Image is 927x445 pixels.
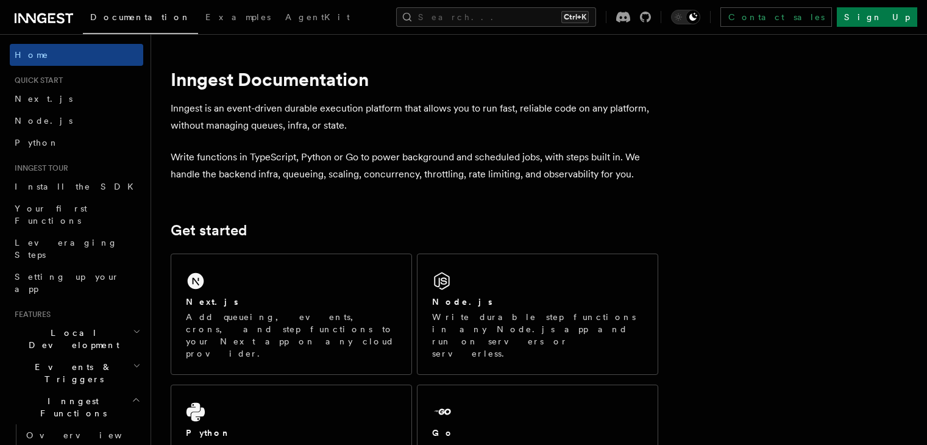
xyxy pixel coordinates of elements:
[186,427,231,439] h2: Python
[432,311,643,360] p: Write durable step functions in any Node.js app and run on servers or serverless.
[15,182,141,191] span: Install the SDK
[15,272,119,294] span: Setting up your app
[171,222,247,239] a: Get started
[432,296,492,308] h2: Node.js
[10,310,51,319] span: Features
[15,116,73,126] span: Node.js
[285,12,350,22] span: AgentKit
[417,254,658,375] a: Node.jsWrite durable step functions in any Node.js app and run on servers or serverless.
[10,395,132,419] span: Inngest Functions
[10,132,143,154] a: Python
[10,356,143,390] button: Events & Triggers
[10,390,143,424] button: Inngest Functions
[90,12,191,22] span: Documentation
[186,296,238,308] h2: Next.js
[837,7,917,27] a: Sign Up
[10,44,143,66] a: Home
[432,427,454,439] h2: Go
[83,4,198,34] a: Documentation
[10,327,133,351] span: Local Development
[15,204,87,226] span: Your first Functions
[10,232,143,266] a: Leveraging Steps
[396,7,596,27] button: Search...Ctrl+K
[561,11,589,23] kbd: Ctrl+K
[278,4,357,33] a: AgentKit
[10,176,143,198] a: Install the SDK
[720,7,832,27] a: Contact sales
[10,361,133,385] span: Events & Triggers
[10,163,68,173] span: Inngest tour
[26,430,152,440] span: Overview
[10,88,143,110] a: Next.js
[15,138,59,148] span: Python
[10,110,143,132] a: Node.js
[10,322,143,356] button: Local Development
[15,49,49,61] span: Home
[186,311,397,360] p: Add queueing, events, crons, and step functions to your Next app on any cloud provider.
[10,76,63,85] span: Quick start
[171,254,412,375] a: Next.jsAdd queueing, events, crons, and step functions to your Next app on any cloud provider.
[10,198,143,232] a: Your first Functions
[15,94,73,104] span: Next.js
[171,68,658,90] h1: Inngest Documentation
[671,10,700,24] button: Toggle dark mode
[15,238,118,260] span: Leveraging Steps
[198,4,278,33] a: Examples
[10,266,143,300] a: Setting up your app
[171,100,658,134] p: Inngest is an event-driven durable execution platform that allows you to run fast, reliable code ...
[171,149,658,183] p: Write functions in TypeScript, Python or Go to power background and scheduled jobs, with steps bu...
[205,12,271,22] span: Examples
